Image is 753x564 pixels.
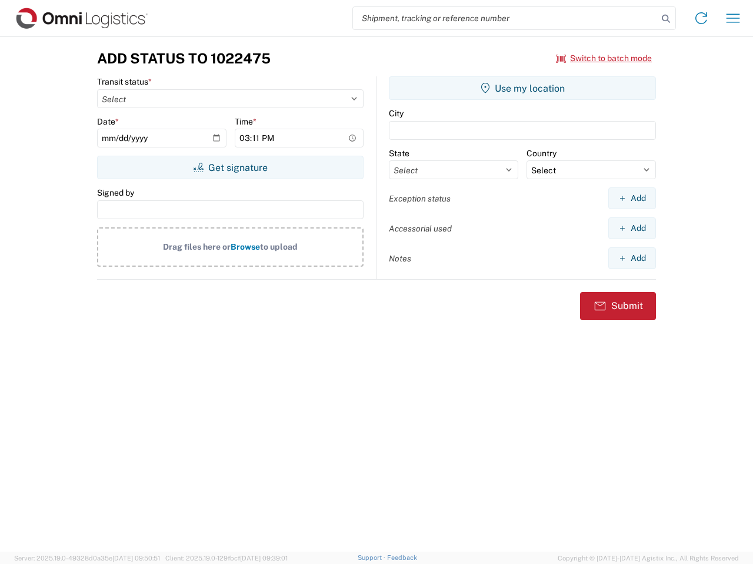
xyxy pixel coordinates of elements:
[389,148,409,159] label: State
[240,555,288,562] span: [DATE] 09:39:01
[97,50,271,67] h3: Add Status to 1022475
[231,242,260,251] span: Browse
[14,555,160,562] span: Server: 2025.19.0-49328d0a35e
[387,554,417,561] a: Feedback
[389,76,656,100] button: Use my location
[389,223,452,234] label: Accessorial used
[112,555,160,562] span: [DATE] 09:50:51
[556,49,652,68] button: Switch to batch mode
[358,554,387,561] a: Support
[163,242,231,251] span: Drag files here or
[389,193,451,204] label: Exception status
[260,242,298,251] span: to upload
[608,247,656,269] button: Add
[97,187,134,198] label: Signed by
[608,217,656,239] button: Add
[97,76,152,87] label: Transit status
[389,253,411,264] label: Notes
[97,156,364,179] button: Get signature
[235,116,256,127] label: Time
[558,553,739,563] span: Copyright © [DATE]-[DATE] Agistix Inc., All Rights Reserved
[608,187,656,209] button: Add
[580,292,656,320] button: Submit
[527,148,557,159] label: Country
[389,108,404,119] label: City
[165,555,288,562] span: Client: 2025.19.0-129fbcf
[353,7,658,29] input: Shipment, tracking or reference number
[97,116,119,127] label: Date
